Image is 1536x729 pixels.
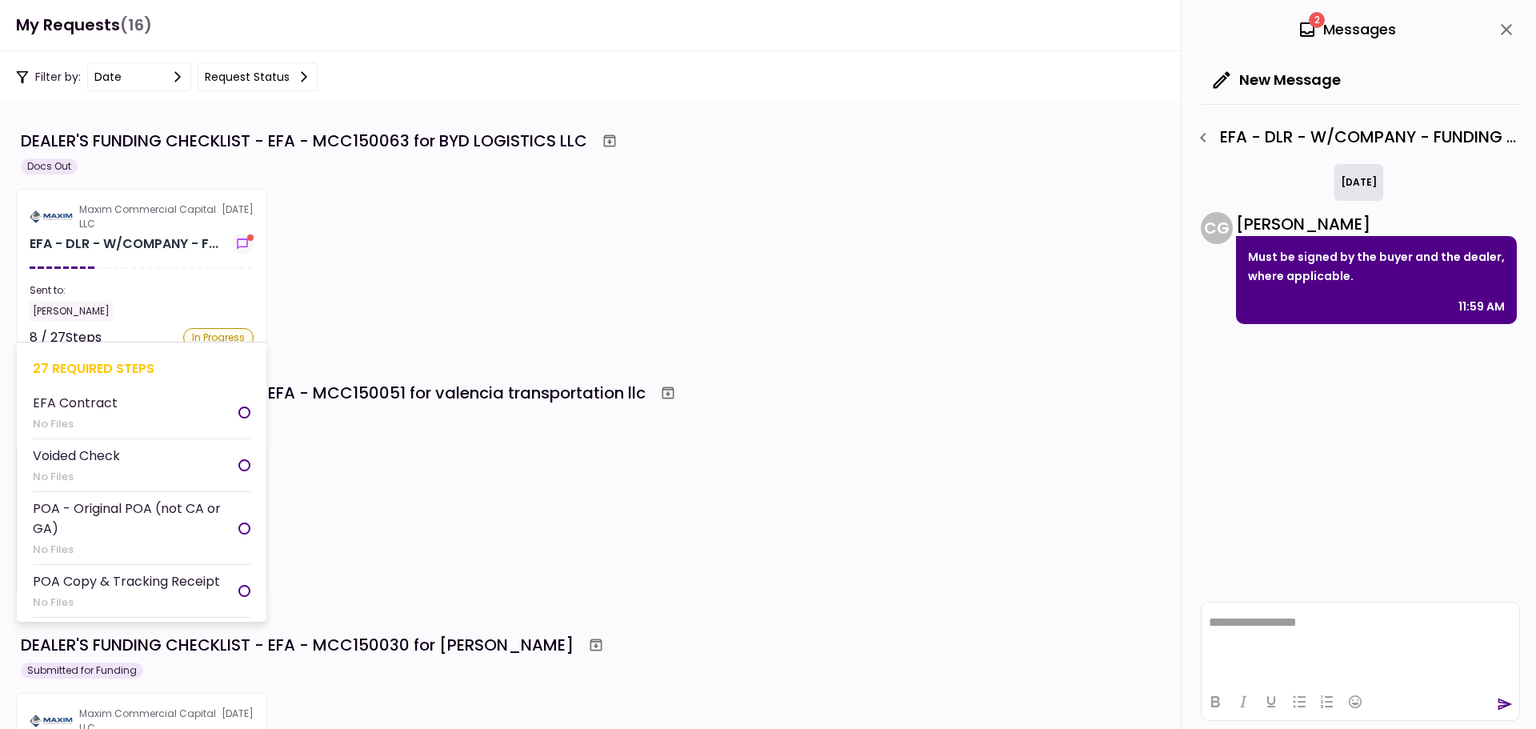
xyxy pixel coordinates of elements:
button: Bold [1202,691,1229,713]
div: date [94,68,122,86]
div: No Files [33,416,118,432]
img: Partner logo [30,714,73,728]
iframe: Rich Text Area [1202,603,1519,683]
img: Partner logo [30,210,73,224]
div: Messages [1298,18,1396,42]
div: C G [1201,212,1233,244]
div: DEALER'S FUNDING CHECKLIST - EFA - MCC150051 for valencia transportation llc [21,381,646,405]
div: Submitted for Funding [21,663,143,679]
div: DEALER'S FUNDING CHECKLIST - EFA - MCC150063 for BYD LOGISTICS LLC [21,129,587,153]
div: 8 / 27 Steps [30,328,102,347]
div: No Files [33,469,120,485]
button: New Message [1201,59,1354,101]
button: show-messages [231,234,254,254]
button: close [1493,16,1520,43]
div: Voided Check [33,446,120,466]
p: Must be signed by the buyer and the dealer, where applicable. [1248,247,1505,286]
div: 27 required steps [33,358,250,379]
button: Italic [1230,691,1257,713]
h1: My Requests [16,9,152,42]
div: [PERSON_NAME] [30,301,113,322]
div: Sent to: [30,283,254,298]
div: [DATE] [1334,164,1383,201]
button: Archive workflow [582,631,610,659]
div: Filter by: [16,62,318,91]
div: In Progress [183,328,254,347]
div: No Files [33,542,238,558]
button: Underline [1258,691,1285,713]
div: 11:59 AM [1458,297,1505,316]
div: [PERSON_NAME] [1236,212,1517,236]
div: EFA Contract [33,393,118,413]
div: Maxim Commercial Capital LLC [79,202,222,231]
div: EFA - DLR - W/COMPANY - FUNDING CHECKLIST [30,234,218,254]
div: POA - Original POA (not CA or GA) [33,499,238,539]
div: DEALER'S FUNDING CHECKLIST - EFA - MCC150030 for [PERSON_NAME] [21,633,574,657]
span: (16) [120,9,152,42]
button: send [1497,696,1513,712]
button: Archive workflow [654,379,682,407]
button: Bullet list [1286,691,1313,713]
button: Emojis [1342,691,1369,713]
div: Docs Out [21,158,78,174]
button: Numbered list [1314,691,1341,713]
div: EFA - DLR - W/COMPANY - FUNDING CHECKLIST - Dealer's Final Invoice [1190,124,1520,151]
div: POA Copy & Tracking Receipt [33,571,220,591]
button: Request status [198,62,318,91]
div: [DATE] [30,202,254,231]
span: 2 [1309,12,1325,28]
button: Archive workflow [595,126,624,155]
div: No Files [33,595,220,611]
button: date [87,62,191,91]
